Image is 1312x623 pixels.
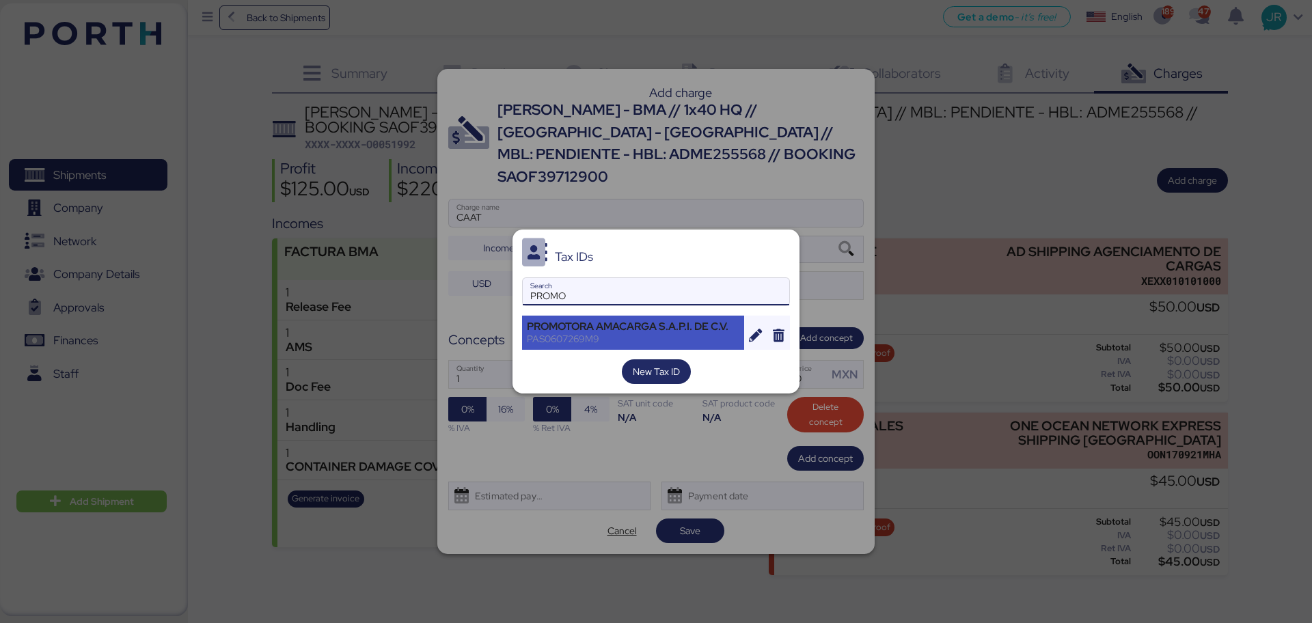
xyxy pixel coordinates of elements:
[555,251,593,263] div: Tax IDs
[527,320,739,333] div: PROMOTORA AMACARGA S.A.P.I. DE C.V.
[622,359,691,384] button: New Tax ID
[527,333,739,345] div: PAS0607269M9
[633,363,680,380] span: New Tax ID
[523,278,789,305] input: Search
